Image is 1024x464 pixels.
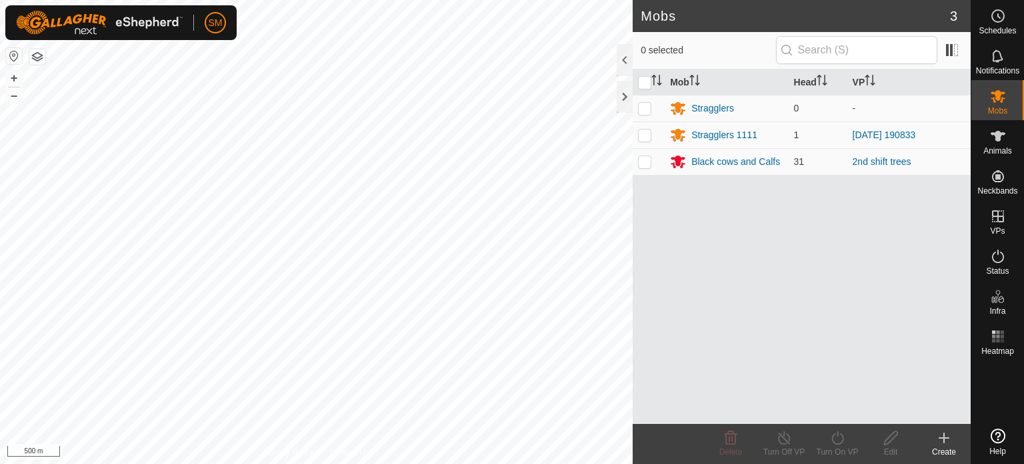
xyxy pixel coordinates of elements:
span: 3 [950,6,957,26]
th: Head [789,69,847,95]
span: SM [209,16,223,30]
p-sorticon: Activate to sort [817,77,827,87]
span: 0 [794,103,799,113]
span: 0 selected [641,43,775,57]
div: Create [917,446,971,458]
a: 2nd shift trees [853,156,911,167]
div: Turn On VP [811,446,864,458]
div: Turn Off VP [757,446,811,458]
span: Help [989,447,1006,455]
td: - [847,95,971,122]
p-sorticon: Activate to sort [865,77,875,87]
div: Stragglers 1111 [691,128,757,142]
button: Map Layers [29,49,45,65]
div: Stragglers [691,101,734,115]
h2: Mobs [641,8,950,24]
span: Notifications [976,67,1019,75]
span: Delete [719,447,743,457]
p-sorticon: Activate to sort [651,77,662,87]
span: Infra [989,307,1005,315]
div: Black cows and Calfs [691,155,780,169]
span: Neckbands [977,187,1017,195]
a: Contact Us [329,447,369,459]
input: Search (S) [776,36,937,64]
p-sorticon: Activate to sort [689,77,700,87]
span: Status [986,267,1009,275]
span: Mobs [988,107,1007,115]
span: Schedules [979,27,1016,35]
button: Reset Map [6,48,22,64]
a: Help [971,423,1024,461]
span: VPs [990,227,1005,235]
a: Privacy Policy [264,447,314,459]
img: Gallagher Logo [16,11,183,35]
span: 1 [794,130,799,140]
span: Animals [983,147,1012,155]
div: Edit [864,446,917,458]
span: Heatmap [981,347,1014,355]
span: 31 [794,156,805,167]
button: – [6,87,22,103]
th: Mob [665,69,788,95]
th: VP [847,69,971,95]
button: + [6,70,22,86]
a: [DATE] 190833 [853,130,916,140]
